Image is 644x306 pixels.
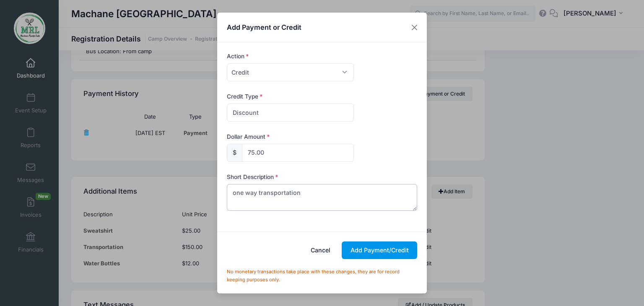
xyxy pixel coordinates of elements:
button: Add Payment/Credit [342,241,417,259]
label: Action [227,52,249,60]
label: Short Description [227,173,278,181]
input: xxx.xx [242,144,354,162]
button: Cancel [302,241,339,259]
label: Dollar Amount [227,132,270,141]
div: $ [227,144,242,162]
small: No monetary transactions take place with these changes, they are for record keeping purposes only. [227,269,400,283]
button: Close [407,20,422,35]
h4: Add Payment or Credit [227,22,301,32]
label: Credit Type [227,92,263,101]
